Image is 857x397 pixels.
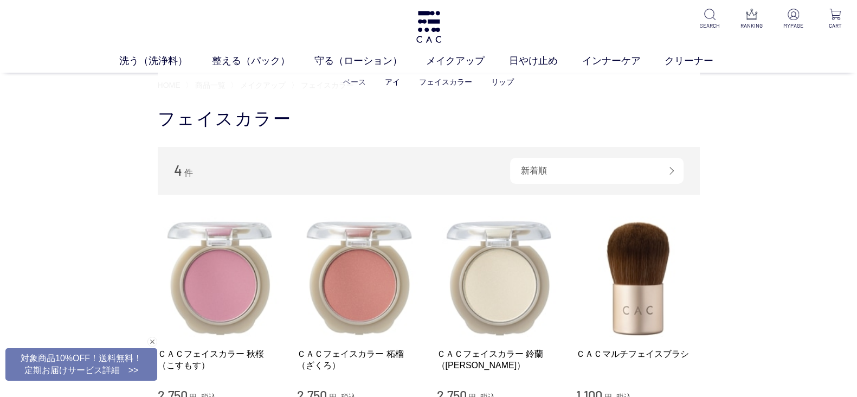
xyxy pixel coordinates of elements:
[576,348,700,360] a: ＣＡＣマルチフェイスブラシ
[174,162,182,178] span: 4
[576,216,700,340] img: ＣＡＣマルチフェイスブラシ
[297,348,421,372] a: ＣＡＣフェイスカラー 柘榴（ざくろ）
[119,54,212,68] a: 洗う（洗浄料）
[343,78,366,86] a: ベース
[738,22,765,30] p: RANKING
[665,54,738,68] a: クリーナー
[419,78,472,86] a: フェイスカラー
[738,9,765,30] a: RANKING
[415,11,443,43] img: logo
[780,22,807,30] p: MYPAGE
[697,9,723,30] a: SEARCH
[509,54,582,68] a: 日やけ止め
[822,9,848,30] a: CART
[158,216,281,340] img: ＣＡＣフェイスカラー 秋桜（こすもす）
[212,54,314,68] a: 整える（パック）
[385,78,400,86] a: アイ
[426,54,509,68] a: メイクアップ
[780,9,807,30] a: MYPAGE
[510,158,684,184] div: 新着順
[314,54,427,68] a: 守る（ローション）
[158,107,700,131] h1: フェイスカラー
[297,216,421,340] img: ＣＡＣフェイスカラー 柘榴（ざくろ）
[582,54,665,68] a: インナーケア
[437,348,560,372] a: ＣＡＣフェイスカラー 鈴蘭（[PERSON_NAME]）
[822,22,848,30] p: CART
[158,348,281,372] a: ＣＡＣフェイスカラー 秋桜（こすもす）
[184,168,193,177] span: 件
[697,22,723,30] p: SEARCH
[491,78,514,86] a: リップ
[437,216,560,340] img: ＣＡＣフェイスカラー 鈴蘭（すずらん）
